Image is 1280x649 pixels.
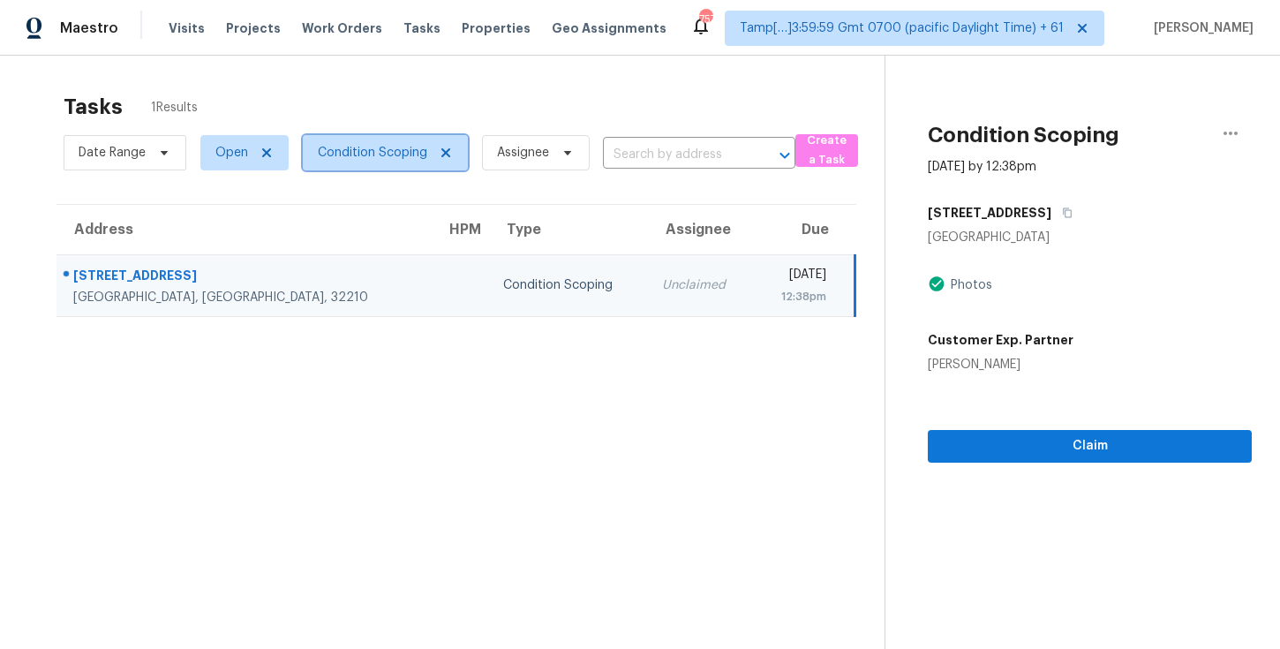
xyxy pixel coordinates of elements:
[772,143,797,168] button: Open
[928,229,1252,246] div: [GEOGRAPHIC_DATA]
[662,276,740,294] div: Unclaimed
[403,22,440,34] span: Tasks
[795,134,859,167] button: Create a Task
[64,98,123,116] h2: Tasks
[73,267,418,289] div: [STREET_ADDRESS]
[945,276,992,294] div: Photos
[928,356,1073,374] div: [PERSON_NAME]
[928,275,945,293] img: Artifact Present Icon
[928,204,1051,222] h5: [STREET_ADDRESS]
[318,144,427,162] span: Condition Scoping
[169,19,205,37] span: Visits
[928,430,1252,463] button: Claim
[60,19,118,37] span: Maestro
[754,205,855,254] th: Due
[603,141,746,169] input: Search by address
[73,289,418,306] div: [GEOGRAPHIC_DATA], [GEOGRAPHIC_DATA], 32210
[1051,197,1075,229] button: Copy Address
[489,205,648,254] th: Type
[79,144,146,162] span: Date Range
[302,19,382,37] span: Work Orders
[462,19,531,37] span: Properties
[151,99,198,117] span: 1 Results
[648,205,754,254] th: Assignee
[928,331,1073,349] h5: Customer Exp. Partner
[1147,19,1254,37] span: [PERSON_NAME]
[215,144,248,162] span: Open
[804,131,850,171] span: Create a Task
[740,19,1064,37] span: Tamp[…]3:59:59 Gmt 0700 (pacific Daylight Time) + 61
[552,19,666,37] span: Geo Assignments
[768,266,826,288] div: [DATE]
[699,11,712,28] div: 757
[497,144,549,162] span: Assignee
[56,205,432,254] th: Address
[942,435,1238,457] span: Claim
[928,158,1036,176] div: [DATE] by 12:38pm
[503,276,634,294] div: Condition Scoping
[226,19,281,37] span: Projects
[768,288,826,306] div: 12:38pm
[928,126,1119,144] h2: Condition Scoping
[432,205,489,254] th: HPM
